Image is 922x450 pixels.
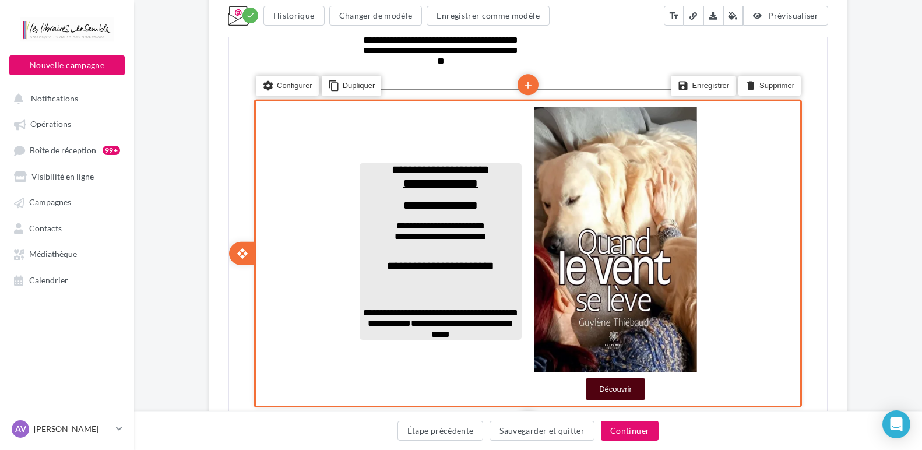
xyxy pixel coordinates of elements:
a: Calendrier [7,269,127,290]
a: Médiathèque [7,243,127,264]
span: Opérations [30,119,71,129]
button: Nouvelle campagne [9,55,125,75]
button: Historique [263,6,325,26]
div: Modifications enregistrées [242,8,258,23]
span: Campagnes [29,198,71,208]
button: text_fields [664,6,684,26]
span: Notifications [31,93,78,103]
span: Rencontres [222,279,376,310]
button: Étape précédente [397,421,484,441]
button: Sauvegarder et quitter [490,421,594,441]
div: Open Intercom Messenger [882,410,910,438]
span: AV [15,423,26,435]
a: Boîte de réception99+ [7,139,127,161]
span: Visibilité en ligne [31,171,94,181]
p: [PERSON_NAME] [34,423,111,435]
img: logo_librairie_reduit.jpg [154,36,444,228]
a: Visibilité en ligne [7,166,127,187]
a: AV [PERSON_NAME] [9,418,125,440]
button: Notifications [7,87,122,108]
button: Continuer [601,421,659,441]
button: Prévisualiser [743,6,828,26]
span: Calendrier [29,275,68,285]
span: Médiathèque [29,249,77,259]
span: Contacts [29,223,62,233]
span: Prévisualiser [768,10,818,20]
i: check [246,11,255,20]
div: 99+ [103,146,120,155]
a: Opérations [7,113,127,134]
a: Campagnes [7,191,127,212]
a: Contacts [7,217,127,238]
i: text_fields [668,10,679,22]
a: Cliquez-ici [343,9,375,17]
button: Enregistrer comme modèle [427,6,549,26]
button: Changer de modèle [329,6,423,26]
span: Boîte de réception [30,145,96,155]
